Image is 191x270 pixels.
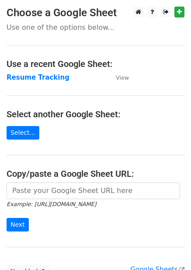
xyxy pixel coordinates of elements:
[7,201,96,207] small: Example: [URL][DOMAIN_NAME]
[7,168,184,179] h4: Copy/paste a Google Sheet URL:
[7,59,184,69] h4: Use a recent Google Sheet:
[107,74,129,81] a: View
[7,126,39,140] a: Select...
[7,7,184,19] h3: Choose a Google Sheet
[7,23,184,32] p: Use one of the options below...
[116,74,129,81] small: View
[7,109,184,119] h4: Select another Google Sheet:
[7,182,180,199] input: Paste your Google Sheet URL here
[147,228,191,270] iframe: Chat Widget
[7,218,29,231] input: Next
[7,74,69,81] a: Resume Tracking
